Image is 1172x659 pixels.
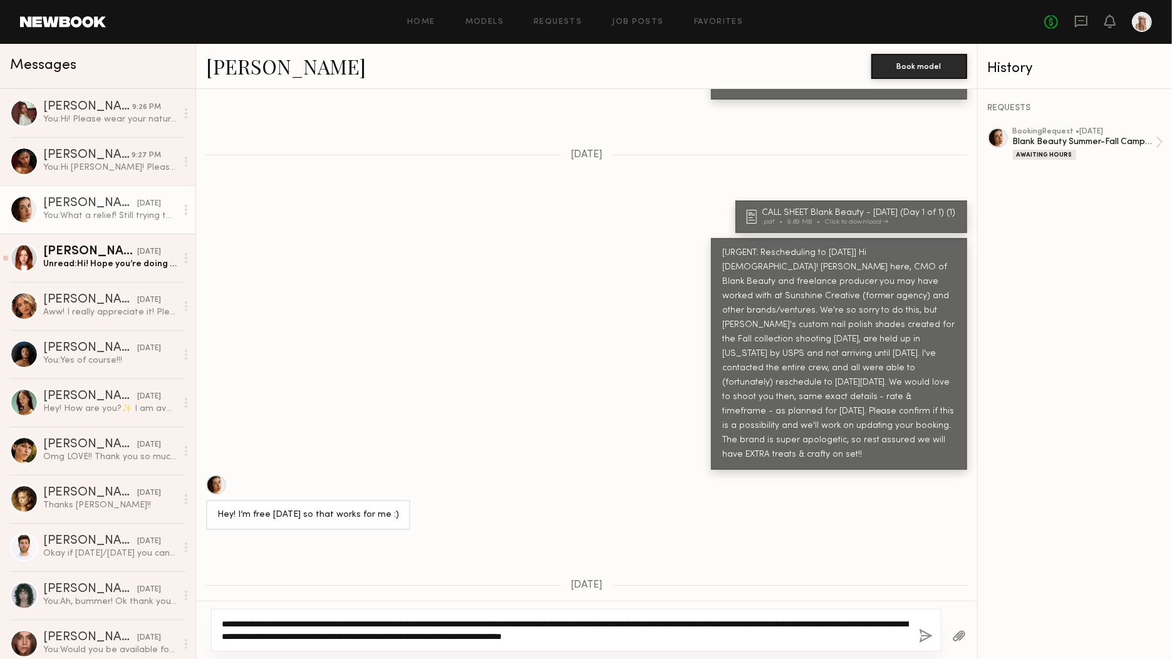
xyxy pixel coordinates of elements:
div: Unread: Hi! Hope you’re doing well! I wanted to reach out to let you guys know that I am also an ... [43,258,177,270]
div: [DATE] [137,198,161,210]
div: Thanks [PERSON_NAME]!! [43,499,177,511]
div: [DATE] [137,584,161,596]
div: You: What a relief! Still trying to figure out how to update the job request on our end - NB not ... [43,210,177,222]
div: Okay if [DATE]/[DATE] you can leave it somewhere I can grab it that would be appreciated👌🏻 [43,547,177,559]
div: 9:26 PM [132,101,161,113]
a: Book model [871,60,967,71]
div: [DATE] [137,536,161,547]
div: Omg LOVE!! Thank you so much!! xx [43,451,177,463]
a: CALL SHEET Blank Beauty - [DATE] (Day 1 of 1) (1).pdf9.89 MBClick to download [747,209,960,226]
a: Favorites [694,18,744,26]
div: [PERSON_NAME] [43,438,137,451]
div: .pdf [762,219,787,226]
div: CALL SHEET Blank Beauty - [DATE] (Day 1 of 1) (1) [762,209,960,217]
div: Awaiting Hours [1013,150,1076,160]
div: History [988,61,1163,76]
div: You: Yes of course!!! [43,355,177,366]
button: Book model [871,54,967,79]
div: [PERSON_NAME] [43,294,137,306]
div: [PERSON_NAME] [43,535,137,547]
div: [DATE] [137,487,161,499]
div: booking Request • [DATE] [1013,128,1156,136]
div: [PERSON_NAME] [43,390,137,403]
a: bookingRequest •[DATE]Blank Beauty Summer-Fall Campaign (Nail Polish)Awaiting Hours [1013,128,1163,160]
div: [URGENT: Rescheduling to [DATE]] Hi [DEMOGRAPHIC_DATA]! [PERSON_NAME] here, CMO of Blank Beauty a... [722,246,956,462]
div: [PERSON_NAME] [43,101,132,113]
a: [PERSON_NAME] [206,53,366,80]
div: You: Hi! Please wear your natural nails only. We can try to remove anything you've got on, with o... [43,113,177,125]
a: Models [465,18,504,26]
div: [PERSON_NAME] [43,149,132,162]
div: [DATE] [137,391,161,403]
div: Hey! How are you?✨ I am available! My rate is 110 an hour, so 220 :) [43,403,177,415]
div: 9.89 MB [787,219,825,226]
div: Blank Beauty Summer-Fall Campaign (Nail Polish) [1013,136,1156,148]
div: You: Hi [PERSON_NAME]! Please wear your natural nails [DATE]. We can try to remove anything you'v... [43,162,177,174]
div: You: Ah, bummer! Ok thank you for letting us know. [43,596,177,608]
div: [DATE] [137,343,161,355]
a: Home [407,18,435,26]
div: [PERSON_NAME] [43,197,137,210]
div: Hey! I’m free [DATE] so that works for me :) [217,508,399,522]
div: [PERSON_NAME] [43,631,137,644]
div: [DATE] [137,439,161,451]
div: [DATE] [137,632,161,644]
div: REQUESTS [988,104,1163,113]
div: [DATE] [137,246,161,258]
div: Click to download [825,219,889,226]
div: Aww! I really appreciate it! Please reach out again! 🩷 [43,306,177,318]
span: [DATE] [571,580,603,591]
div: [PERSON_NAME] [43,246,137,258]
div: 9:27 PM [132,150,161,162]
div: [PERSON_NAME] [43,342,137,355]
span: Messages [10,58,76,73]
a: Requests [534,18,582,26]
div: [PERSON_NAME] [43,583,137,596]
span: [DATE] [571,150,603,160]
a: Job Posts [612,18,664,26]
div: You: Would you be available for a 1h shoot with a nail polish brand on Weds 7/23? [43,644,177,656]
div: [PERSON_NAME] [43,487,137,499]
div: [DATE] [137,294,161,306]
